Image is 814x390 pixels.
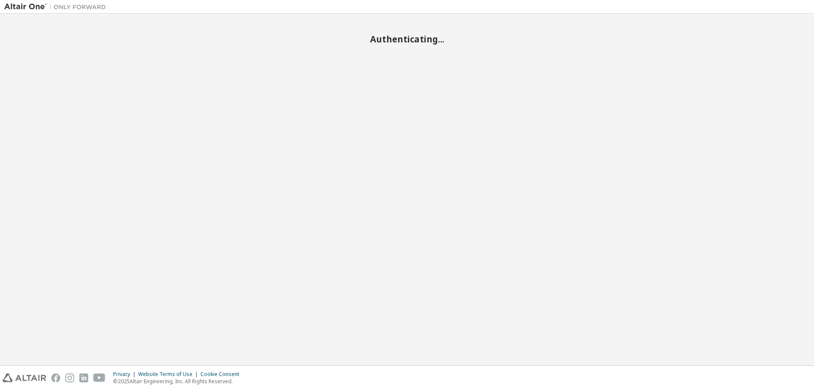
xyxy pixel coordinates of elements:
div: Privacy [113,371,138,378]
img: linkedin.svg [79,373,88,382]
img: youtube.svg [93,373,106,382]
h2: Authenticating... [4,34,810,45]
img: Altair One [4,3,110,11]
p: © 2025 Altair Engineering, Inc. All Rights Reserved. [113,378,244,385]
img: altair_logo.svg [3,373,46,382]
img: instagram.svg [65,373,74,382]
img: facebook.svg [51,373,60,382]
div: Website Terms of Use [138,371,201,378]
div: Cookie Consent [201,371,244,378]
